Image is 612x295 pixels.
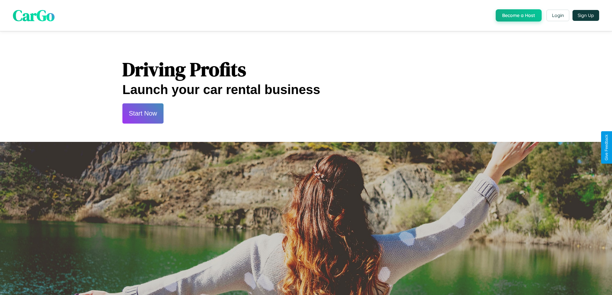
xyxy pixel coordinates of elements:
button: Become a Host [496,9,542,22]
span: CarGo [13,5,55,26]
h1: Driving Profits [122,56,490,82]
h2: Launch your car rental business [122,82,490,97]
div: Give Feedback [604,134,609,161]
button: Login [546,10,569,21]
button: Sign Up [572,10,599,21]
button: Start Now [122,103,164,124]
